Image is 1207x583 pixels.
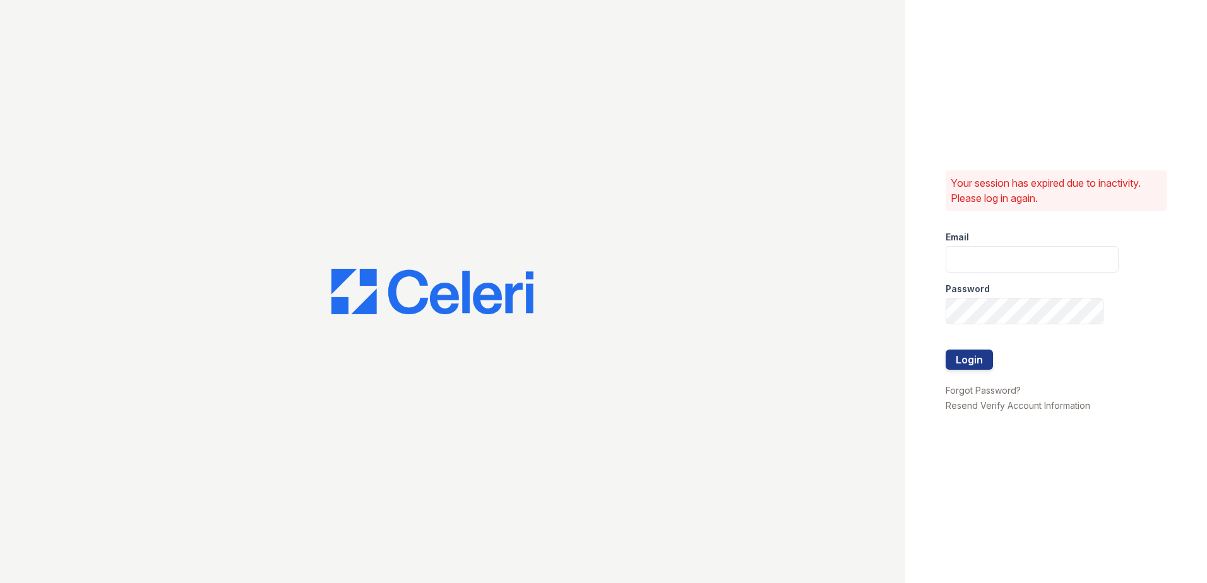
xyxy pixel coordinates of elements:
[946,350,993,370] button: Login
[331,269,533,314] img: CE_Logo_Blue-a8612792a0a2168367f1c8372b55b34899dd931a85d93a1a3d3e32e68fde9ad4.png
[946,400,1090,411] a: Resend Verify Account Information
[951,175,1162,206] p: Your session has expired due to inactivity. Please log in again.
[946,231,969,244] label: Email
[946,283,990,295] label: Password
[946,385,1021,396] a: Forgot Password?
